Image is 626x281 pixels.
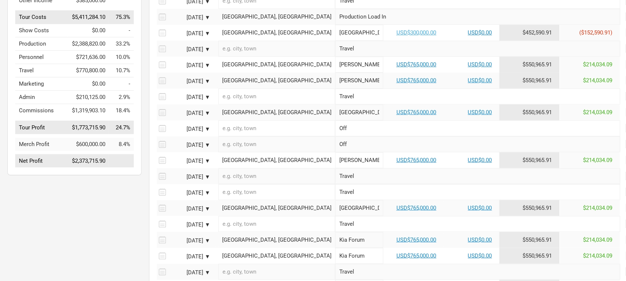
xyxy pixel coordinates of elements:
[68,51,109,64] td: $721,636.00
[109,51,134,64] td: Personnel as % of Tour Income
[15,37,68,51] td: Production
[218,120,335,136] input: e.g. city, town
[68,11,109,24] td: $5,411,284.10
[335,105,383,120] input: United Center
[169,126,210,132] div: [DATE] ▼
[15,51,68,64] td: Personnel
[68,24,109,37] td: $0.00
[335,73,383,89] input: Barclay's Centre
[169,254,210,259] div: [DATE] ▼
[218,41,335,57] input: e.g. city, town
[222,158,332,163] div: Austin, United States
[583,252,613,259] span: $214,034.09
[468,157,492,163] a: USD$0.00
[68,37,109,51] td: $2,388,820.00
[222,14,332,20] div: Boston, United States
[169,270,210,275] div: [DATE] ▼
[500,57,560,73] td: Tour Cost allocation from Production, Personnel, Travel, Marketing, Admin & Commissions
[218,184,335,200] input: e.g. city, town
[109,138,134,151] td: Merch Profit as % of Tour Income
[109,104,134,118] td: Commissions as % of Tour Income
[583,109,613,116] span: $214,034.09
[335,232,383,248] input: Kia Forum
[500,232,560,248] td: Tour Cost allocation from Production, Personnel, Travel, Marketing, Admin & Commissions
[222,237,332,243] div: Los Angeles, United States
[583,157,613,163] span: $214,034.09
[500,105,560,120] td: Tour Cost allocation from Production, Personnel, Travel, Marketing, Admin & Commissions
[583,77,613,84] span: $214,034.09
[500,248,560,264] td: Tour Cost allocation from Production, Personnel, Travel, Marketing, Admin & Commissions
[396,237,436,243] a: USD$765,000.00
[396,109,436,116] a: USD$765,000.00
[109,155,134,168] td: Net Profit as % of Tour Income
[583,61,613,68] span: $214,034.09
[68,138,109,151] td: $600,000.00
[169,158,210,164] div: [DATE] ▼
[15,11,68,24] td: Tour Costs
[109,24,134,37] td: Show Costs as % of Tour Income
[109,11,134,24] td: Tour Costs as % of Tour Income
[218,216,335,232] input: e.g. city, town
[396,205,436,211] a: USD$765,000.00
[68,77,109,91] td: $0.00
[109,37,134,51] td: Production as % of Tour Income
[396,29,436,36] a: USD$300,000.00
[222,30,332,36] div: Boston, United States
[222,62,332,67] div: Brooklyn, United States
[468,109,492,116] a: USD$0.00
[218,136,335,152] input: e.g. city, town
[335,168,620,184] input: Travel
[169,95,210,100] div: [DATE] ▼
[500,25,560,41] td: Tour Cost allocation from Production, Personnel, Travel, Marketing, Admin & Commissions
[169,190,210,196] div: [DATE] ▼
[169,63,210,68] div: [DATE] ▼
[218,89,335,105] input: e.g. city, town
[68,104,109,118] td: $1,319,903.10
[335,248,383,264] input: Kia Forum
[500,73,560,89] td: Tour Cost allocation from Production, Personnel, Travel, Marketing, Admin & Commissions
[335,152,383,168] input: Moody Centre
[15,155,68,168] td: Net Profit
[169,47,210,52] div: [DATE] ▼
[109,91,134,104] td: Admin as % of Tour Income
[222,110,332,115] div: Chicago, United States
[169,222,210,228] div: [DATE] ▼
[580,29,613,36] span: ($152,590.91)
[396,61,436,68] a: USD$765,000.00
[396,252,436,259] a: USD$765,000.00
[335,184,620,200] input: Travel
[169,110,210,116] div: [DATE] ▼
[169,79,210,84] div: [DATE] ▼
[15,121,68,134] td: Tour Profit
[222,205,332,211] div: San Diego, United States
[15,138,68,151] td: Merch Profit
[109,77,134,91] td: Marketing as % of Tour Income
[15,104,68,118] td: Commissions
[335,9,620,25] input: Production Load In
[335,264,620,280] input: Travel
[15,24,68,37] td: Show Costs
[468,237,492,243] a: USD$0.00
[468,61,492,68] a: USD$0.00
[109,64,134,77] td: Travel as % of Tour Income
[169,174,210,180] div: [DATE] ▼
[169,15,210,20] div: [DATE] ▼
[468,29,492,36] a: USD$0.00
[68,91,109,104] td: $210,125.00
[335,89,620,105] input: Travel
[68,155,109,168] td: $2,373,715.90
[468,205,492,211] a: USD$0.00
[468,252,492,259] a: USD$0.00
[396,77,436,84] a: USD$765,000.00
[468,77,492,84] a: USD$0.00
[335,216,620,232] input: Travel
[218,168,335,184] input: e.g. city, town
[68,64,109,77] td: $770,800.00
[583,237,613,243] span: $214,034.09
[15,77,68,91] td: Marketing
[335,25,383,41] input: Agganis Arena
[335,41,620,57] input: Travel
[396,157,436,163] a: USD$765,000.00
[500,152,560,168] td: Tour Cost allocation from Production, Personnel, Travel, Marketing, Admin & Commissions
[15,64,68,77] td: Travel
